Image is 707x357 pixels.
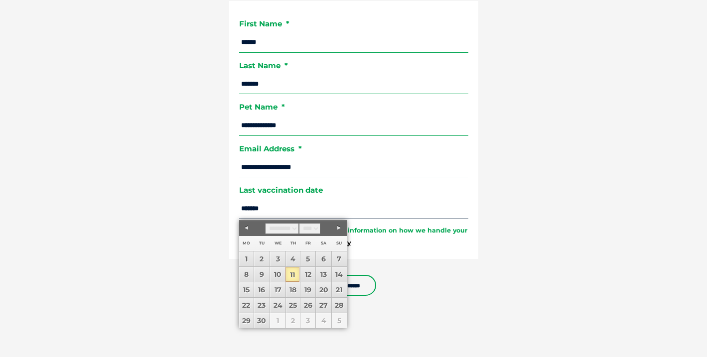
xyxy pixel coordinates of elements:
[306,239,351,246] a: Privacy Policy
[239,298,254,313] a: 22
[239,221,254,236] a: Prev
[254,251,270,266] a: 2
[270,313,285,328] span: 1
[254,298,270,313] a: 23
[299,223,320,234] select: Select year
[332,313,346,328] span: 5
[239,267,254,282] a: 8
[275,240,282,245] span: Wednesday
[305,240,311,245] span: Friday
[332,282,346,297] a: 21
[239,313,254,328] a: 29
[285,267,299,282] a: 11
[286,251,300,266] a: 4
[316,267,331,282] a: 13
[265,223,299,234] select: Select month
[316,298,331,313] a: 27
[290,240,296,245] span: Thursday
[300,282,315,297] a: 19
[316,313,331,328] span: 4
[316,251,331,266] a: 6
[270,251,285,266] a: 3
[254,282,270,297] a: 16
[239,282,254,297] a: 15
[239,144,468,154] label: Email Address
[300,267,315,282] a: 12
[243,240,250,245] span: Monday
[316,282,331,297] a: 20
[259,240,265,245] span: Tuesday
[239,61,468,71] label: Last Name
[286,298,300,313] a: 25
[321,240,326,245] span: Saturday
[270,282,285,297] a: 17
[239,19,468,29] label: First Name
[254,313,270,328] a: 30
[239,227,467,246] small: For information on how we handle your information, see our
[332,251,346,266] a: 7
[286,282,300,297] a: 18
[332,221,347,236] a: Next
[270,298,285,313] a: 24
[239,185,468,195] label: Last vaccination date
[270,267,285,282] a: 10
[300,298,315,313] a: 26
[286,313,300,328] span: 2
[239,102,468,112] label: Pet Name
[336,240,342,245] span: Sunday
[239,251,254,266] a: 1
[300,251,315,266] a: 5
[254,267,270,282] a: 9
[332,267,346,282] a: 14
[300,313,315,328] span: 3
[332,298,346,313] a: 28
